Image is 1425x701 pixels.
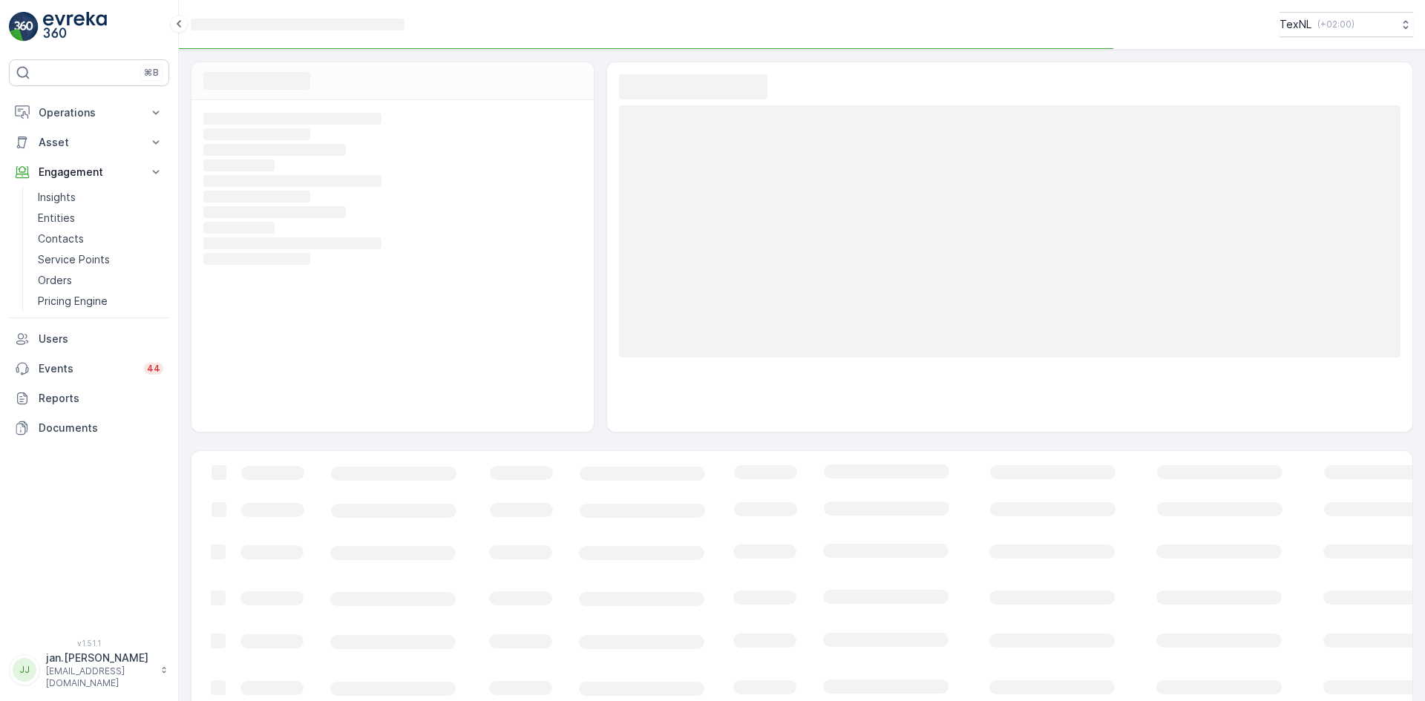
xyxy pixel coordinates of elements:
button: Engagement [9,157,169,187]
a: Reports [9,384,169,413]
p: 44 [147,363,160,375]
p: Orders [38,273,72,288]
a: Entities [32,208,169,228]
img: logo_light-DOdMpM7g.png [43,12,107,42]
p: [EMAIL_ADDRESS][DOMAIN_NAME] [46,665,153,689]
p: Users [39,332,163,346]
span: v 1.51.1 [9,639,169,648]
p: Pricing Engine [38,294,108,309]
div: JJ [13,658,36,682]
a: Events44 [9,354,169,384]
p: ( +02:00 ) [1317,19,1354,30]
p: Reports [39,391,163,406]
p: Asset [39,135,140,150]
p: Documents [39,421,163,435]
p: Entities [38,211,75,226]
img: logo [9,12,39,42]
p: Operations [39,105,140,120]
a: Service Points [32,249,169,270]
p: TexNL [1280,17,1311,32]
a: Documents [9,413,169,443]
a: Pricing Engine [32,291,169,312]
button: Operations [9,98,169,128]
button: Asset [9,128,169,157]
p: Insights [38,190,76,205]
p: Engagement [39,165,140,180]
a: Insights [32,187,169,208]
button: JJjan.[PERSON_NAME][EMAIL_ADDRESS][DOMAIN_NAME] [9,651,169,689]
p: Events [39,361,135,376]
p: ⌘B [144,67,159,79]
a: Users [9,324,169,354]
a: Orders [32,270,169,291]
p: Service Points [38,252,110,267]
p: Contacts [38,231,84,246]
button: TexNL(+02:00) [1280,12,1413,37]
p: jan.[PERSON_NAME] [46,651,153,665]
a: Contacts [32,228,169,249]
